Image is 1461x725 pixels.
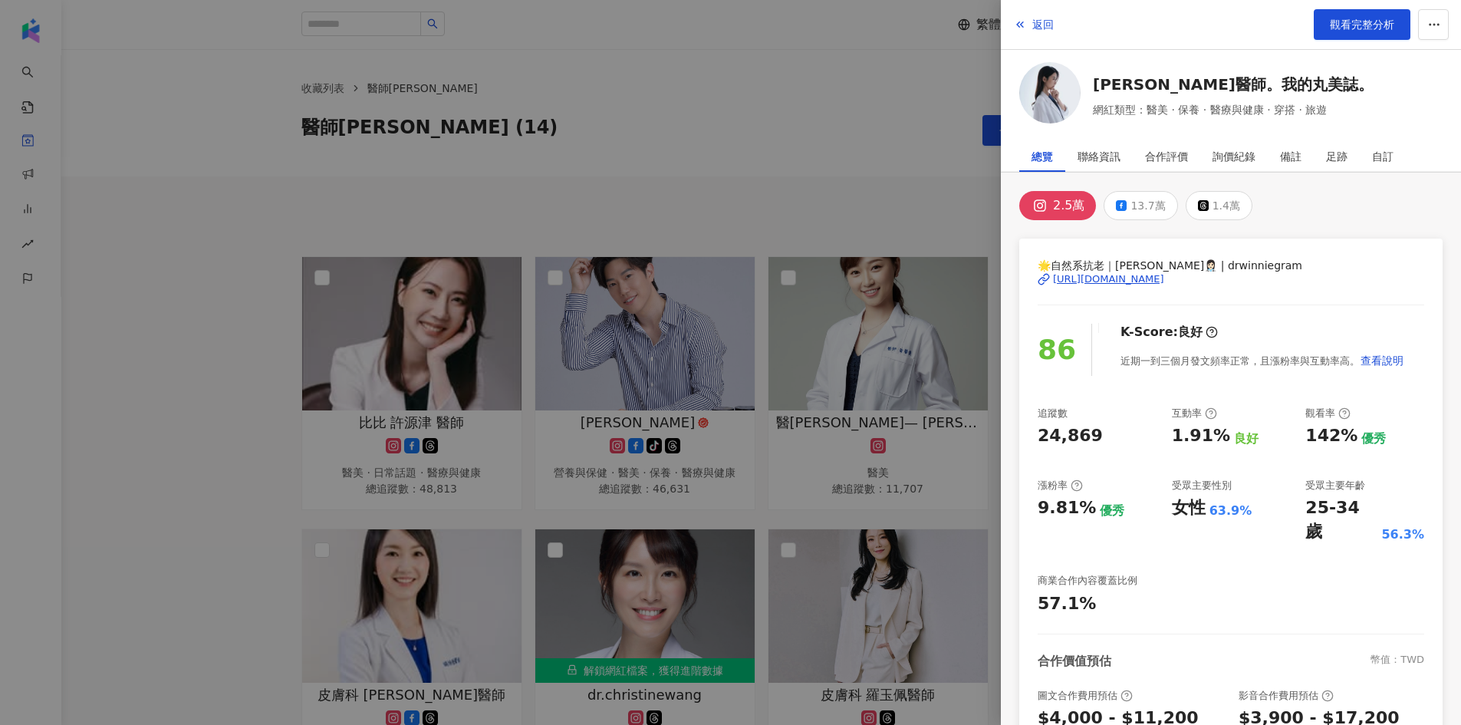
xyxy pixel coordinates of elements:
div: 13.7萬 [1130,195,1165,216]
div: 漲粉率 [1038,479,1083,493]
button: 1.4萬 [1186,191,1252,220]
a: 觀看完整分析 [1314,9,1410,40]
a: KOL Avatar [1019,62,1081,129]
div: 受眾主要年齡 [1305,479,1365,493]
button: 13.7萬 [1104,191,1177,220]
div: 142% [1305,424,1357,448]
a: [PERSON_NAME]醫師。我的丸美誌。 [1093,74,1374,95]
div: 優秀 [1361,430,1386,447]
div: [URL][DOMAIN_NAME] [1053,272,1164,286]
div: 63.9% [1209,503,1252,519]
div: 優秀 [1100,503,1124,519]
button: 返回 [1013,9,1055,40]
div: 觀看率 [1305,407,1351,420]
span: 網紅類型：醫美 · 保養 · 醫療與健康 · 穿搭 · 旅遊 [1093,101,1374,118]
div: 1.91% [1172,424,1230,448]
div: 詢價紀錄 [1213,141,1255,172]
div: 57.1% [1038,592,1096,616]
div: 24,869 [1038,424,1103,448]
div: 互動率 [1172,407,1217,420]
a: [URL][DOMAIN_NAME] [1038,272,1424,286]
span: 返回 [1032,18,1054,31]
div: 86 [1038,328,1076,372]
div: 追蹤數 [1038,407,1068,420]
div: 良好 [1178,324,1203,341]
div: 近期一到三個月發文頻率正常，且漲粉率與互動率高。 [1120,345,1404,376]
div: 商業合作內容覆蓋比例 [1038,574,1137,588]
div: 總覽 [1032,141,1053,172]
img: KOL Avatar [1019,62,1081,124]
div: 合作評價 [1145,141,1188,172]
div: 良好 [1234,430,1259,447]
div: 自訂 [1372,141,1394,172]
div: 25-34 歲 [1305,496,1377,544]
div: 影音合作費用預估 [1239,689,1334,703]
span: 🌟自然系抗老｜[PERSON_NAME]👩🏻‍⚕️ | drwinniegram [1038,257,1424,274]
div: 女性 [1172,496,1206,520]
div: 聯絡資訊 [1078,141,1120,172]
div: 足跡 [1326,141,1347,172]
span: 查看說明 [1361,354,1403,367]
div: 2.5萬 [1053,195,1084,216]
span: 觀看完整分析 [1330,18,1394,31]
button: 2.5萬 [1019,191,1096,220]
button: 查看說明 [1360,345,1404,376]
div: 圖文合作費用預估 [1038,689,1133,703]
div: 9.81% [1038,496,1096,520]
div: K-Score : [1120,324,1218,341]
div: 合作價值預估 [1038,653,1111,670]
div: 1.4萬 [1213,195,1240,216]
div: 56.3% [1381,526,1424,543]
div: 受眾主要性別 [1172,479,1232,493]
div: 幣值：TWD [1371,653,1424,670]
div: 備註 [1280,141,1301,172]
